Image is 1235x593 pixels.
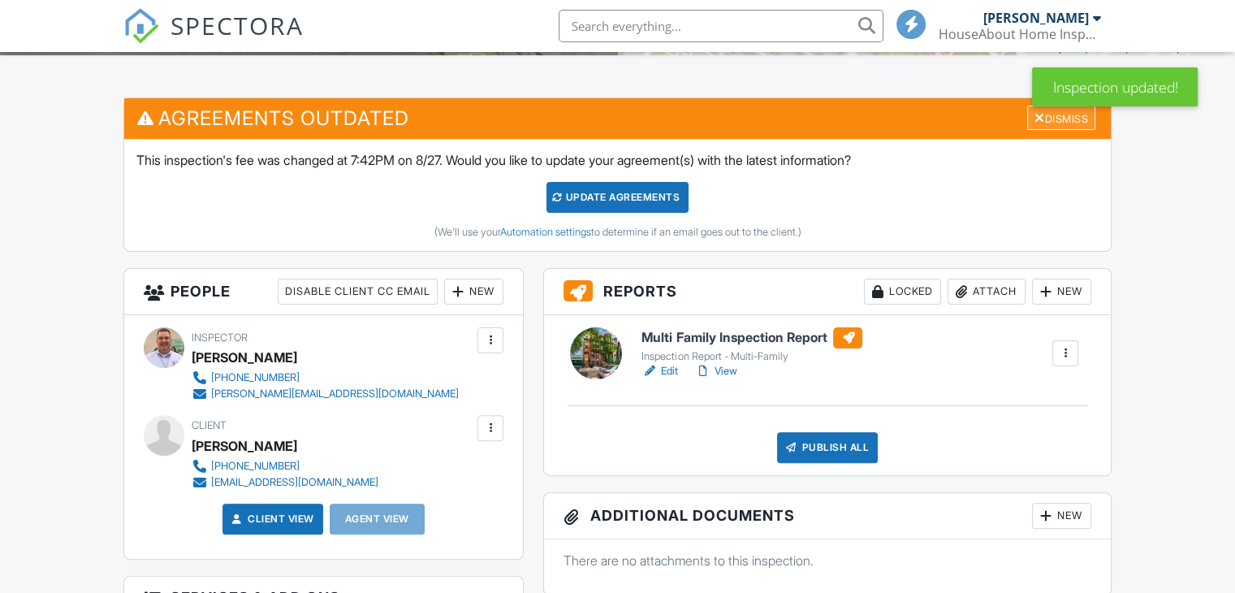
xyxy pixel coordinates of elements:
[192,370,459,386] a: [PHONE_NUMBER]
[211,371,300,384] div: [PHONE_NUMBER]
[136,226,1099,239] div: (We'll use your to determine if an email goes out to the client.)
[192,419,227,431] span: Client
[559,10,883,42] input: Search everything...
[123,22,304,56] a: SPECTORA
[983,10,1089,26] div: [PERSON_NAME]
[641,363,678,379] a: Edit
[192,386,459,402] a: [PERSON_NAME][EMAIL_ADDRESS][DOMAIN_NAME]
[444,279,503,305] div: New
[228,511,314,527] a: Client View
[564,552,1091,569] p: There are no attachments to this inspection.
[124,98,1111,138] h3: Agreements Outdated
[278,279,438,305] div: Disable Client CC Email
[777,432,879,463] div: Publish All
[1027,106,1095,131] div: Dismiss
[1032,67,1198,106] div: Inspection updated!
[864,279,941,305] div: Locked
[171,8,304,42] span: SPECTORA
[546,182,689,213] div: Update Agreements
[192,474,378,491] a: [EMAIL_ADDRESS][DOMAIN_NAME]
[641,327,862,363] a: Multi Family Inspection Report Inspection Report - Multi-Family
[211,460,300,473] div: [PHONE_NUMBER]
[211,476,378,489] div: [EMAIL_ADDRESS][DOMAIN_NAME]
[192,434,297,458] div: [PERSON_NAME]
[948,279,1026,305] div: Attach
[123,8,159,44] img: The Best Home Inspection Software - Spectora
[1064,44,1108,54] a: © MapTiler
[192,345,297,370] div: [PERSON_NAME]
[124,139,1111,251] div: This inspection's fee was changed at 7:42PM on 8/27. Would you like to update your agreement(s) w...
[192,331,248,344] span: Inspector
[1032,503,1091,529] div: New
[1110,44,1231,54] a: © OpenStreetMap contributors
[124,269,523,315] h3: People
[1032,279,1091,305] div: New
[1059,44,1061,54] span: |
[641,350,862,363] div: Inspection Report - Multi-Family
[939,26,1101,42] div: HouseAbout Home Inspections, LLC
[1020,44,1056,54] a: Leaflet
[192,458,378,474] a: [PHONE_NUMBER]
[499,226,590,238] a: Automation settings
[694,363,736,379] a: View
[544,493,1111,539] h3: Additional Documents
[211,387,459,400] div: [PERSON_NAME][EMAIL_ADDRESS][DOMAIN_NAME]
[544,269,1111,315] h3: Reports
[641,327,862,348] h6: Multi Family Inspection Report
